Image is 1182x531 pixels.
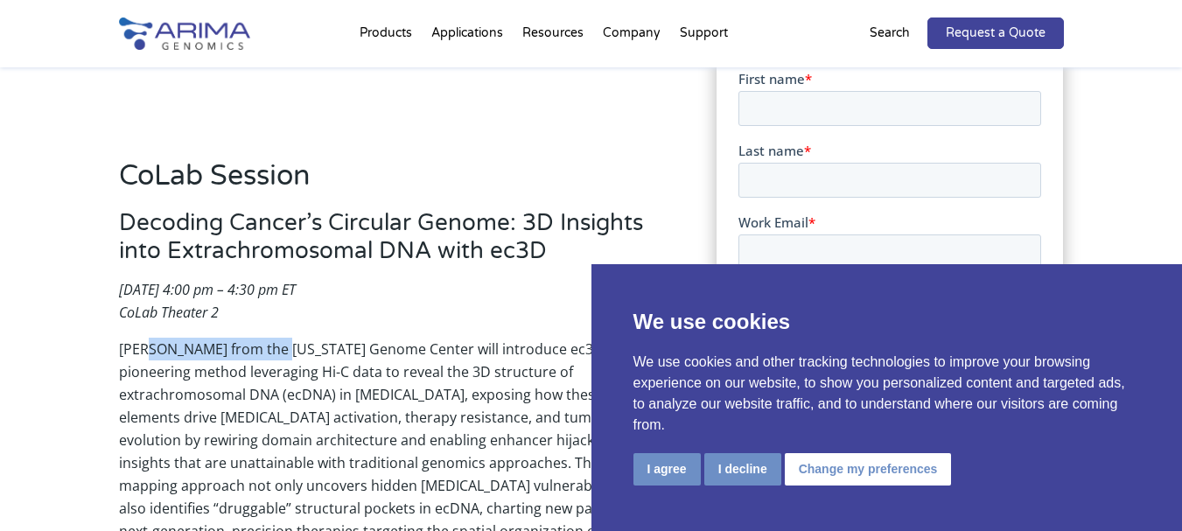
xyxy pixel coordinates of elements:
[119,209,665,278] h3: Decoding Cancer’s Circular Genome: 3D Insights into Extrachromosomal DNA with ec3D
[119,157,665,209] h2: CoLab Session
[633,306,1141,338] p: We use cookies
[704,453,781,486] button: I decline
[119,17,250,50] img: Arima-Genomics-logo
[119,303,219,322] em: CoLab Theater 2
[738,70,1041,483] iframe: Form 1
[785,453,952,486] button: Change my preferences
[927,17,1064,49] a: Request a Quote
[870,22,910,45] p: Search
[119,280,296,299] em: [DATE] 4:00 pm – 4:30 pm ET
[633,453,701,486] button: I agree
[633,352,1141,436] p: We use cookies and other tracking technologies to improve your browsing experience on our website...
